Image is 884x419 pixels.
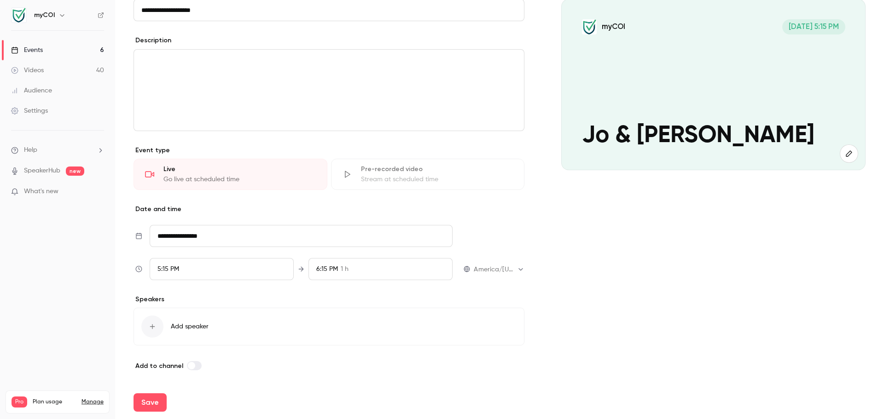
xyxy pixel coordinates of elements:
[12,8,26,23] img: myCOI
[134,159,327,190] div: LiveGo live at scheduled time
[82,408,104,416] p: / 300
[134,49,524,131] section: description
[134,393,167,412] button: Save
[782,19,845,34] span: [DATE] 5:15 PM
[24,166,60,176] a: SpeakerHub
[12,396,27,408] span: Pro
[171,322,209,331] span: Add speaker
[134,295,524,304] p: Speakers
[582,122,845,149] p: Jo & [PERSON_NAME]
[134,205,524,214] p: Date and time
[316,266,338,272] span: 6:15 PM
[24,145,37,155] span: Help
[331,159,525,190] div: Pre-recorded videoStream at scheduled time
[134,146,524,155] p: Event type
[157,266,179,272] span: 5:15 PM
[163,175,316,184] div: Go live at scheduled time
[11,46,43,55] div: Events
[66,166,84,176] span: new
[82,409,89,414] span: 40
[150,225,453,247] input: Tue, Feb 17, 2026
[11,86,52,95] div: Audience
[24,187,58,196] span: What's new
[474,265,524,274] div: America/[US_STATE]
[11,106,48,115] div: Settings
[602,22,625,32] p: myCOI
[163,165,316,174] div: Live
[341,264,349,274] span: 1 h
[134,36,171,45] label: Description
[33,398,76,406] span: Plan usage
[361,165,513,174] div: Pre-recorded video
[11,66,44,75] div: Videos
[81,398,104,406] a: Manage
[308,258,453,280] div: To
[134,50,524,131] div: editor
[11,145,104,155] li: help-dropdown-opener
[34,11,55,20] h6: myCOI
[582,19,597,34] img: Jo & Jennifer Testing
[361,175,513,184] div: Stream at scheduled time
[135,362,183,370] span: Add to channel
[12,408,29,416] p: Videos
[150,258,294,280] div: From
